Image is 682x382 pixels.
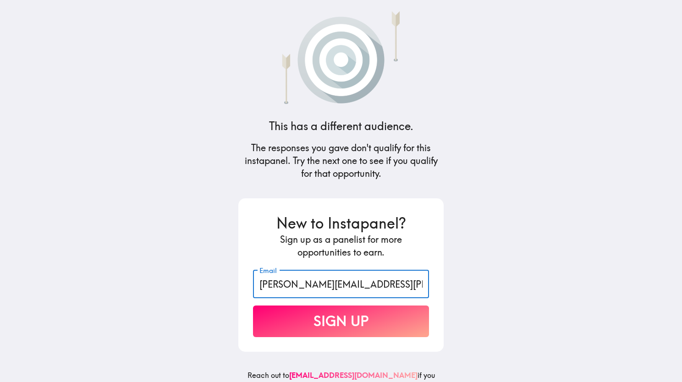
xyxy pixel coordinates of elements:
img: Arrows that have missed a target. [259,7,423,104]
label: Email [259,266,277,276]
h5: Sign up as a panelist for more opportunities to earn. [253,233,429,259]
h5: The responses you gave don't qualify for this instapanel. Try the next one to see if you qualify ... [238,142,444,180]
button: Sign Up [253,306,429,337]
h3: New to Instapanel? [253,213,429,234]
h4: This has a different audience. [269,119,413,134]
a: [EMAIL_ADDRESS][DOMAIN_NAME] [289,371,418,380]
